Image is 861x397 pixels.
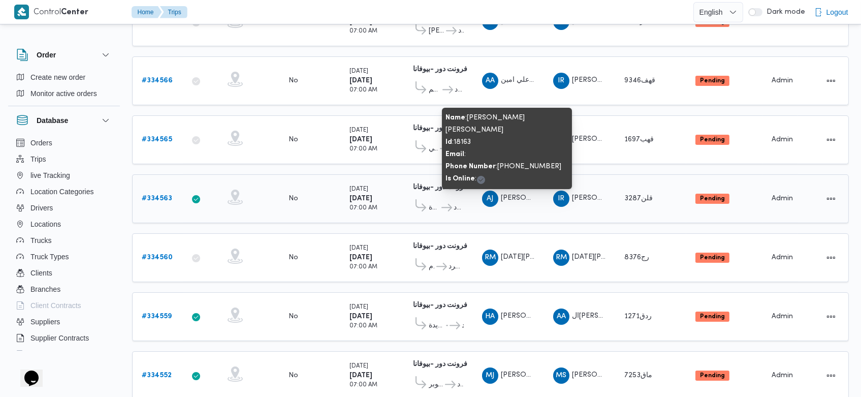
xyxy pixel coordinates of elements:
span: قسم المقطم [429,84,441,96]
div: Hanei Ahmad Hasanin Ibrahem Alzghbi [482,309,498,325]
div: No [289,194,298,203]
span: قلن3287 [624,195,653,202]
span: Admin [772,77,793,84]
span: [PERSON_NAME] [429,25,444,37]
span: قهب1697 [624,136,654,143]
span: [PERSON_NAME][DATE] [PERSON_NAME] [572,195,712,201]
button: Trips [160,6,187,18]
b: # 334559 [142,313,172,320]
b: # 334552 [142,372,172,379]
span: Logout [826,6,848,18]
span: علي امين [PERSON_NAME] [501,77,589,83]
b: # 334566 [142,77,173,84]
span: Drivers [30,202,53,214]
div: Ibrahem Rmdhan Ibrahem Athman AbobIsha [553,73,569,89]
b: فرونت دور -بيوفانا [413,243,467,250]
b: [DATE] [349,195,372,202]
div: No [289,76,298,85]
h3: Database [37,114,68,127]
button: Locations [12,216,116,232]
b: Pending [700,137,725,143]
b: # 334563 [142,195,172,202]
div: Order [8,69,120,106]
div: Alsaid Ahmad Alsaid Ibrahem [553,309,569,325]
div: Mahmood Jmal Husaini Muhammad [482,368,498,384]
b: Is Online [446,175,475,182]
span: [PERSON_NAME][DATE] [PERSON_NAME] [572,136,712,142]
span: RM [485,250,496,266]
span: Clients [30,267,52,279]
span: AA [486,73,495,89]
img: X8yXhbKr1z7QwAAAABJRU5ErkJggg== [14,5,29,19]
b: Center [61,9,89,16]
button: Location Categories [12,184,116,200]
button: Trucks [12,232,116,249]
span: Pending [695,194,729,204]
span: رج8376 [624,254,649,261]
b: [DATE] [349,136,372,143]
small: [DATE] [349,187,368,192]
span: Trips [30,153,46,165]
span: فرونت دور مسطرد [462,320,463,332]
span: فرونت دور مسطرد [457,379,464,391]
b: [DATE] [349,77,372,84]
button: Actions [823,132,839,148]
small: [DATE] [349,304,368,310]
button: Logout [810,2,852,22]
div: Database [8,135,120,355]
span: Admin [772,254,793,261]
button: Branches [12,281,116,297]
button: Trips [12,151,116,167]
button: Actions [823,250,839,266]
div: No [289,135,298,144]
small: 07:00 AM [349,87,377,93]
span: Location Categories [30,186,94,198]
small: [DATE] [349,69,368,74]
span: : [446,151,466,158]
span: : 18163 [446,139,471,145]
span: فرونت دور مسطرد [458,25,464,37]
small: 07:00 AM [349,264,377,270]
button: Actions [823,309,839,325]
b: [DATE] [349,313,372,320]
span: فرونت دور مسطرد [449,261,463,273]
span: MS [556,368,566,384]
div: Rmdhan Muhammad Muhammad Abadalamunam [482,250,498,266]
b: فرونت دور -بيوفانا [413,125,467,132]
h3: Order [37,49,56,61]
div: Muhammad Slah Abadalltaif Alshrif [553,368,569,384]
small: [DATE] [349,246,368,251]
b: [DATE] [349,254,372,261]
a: #334566 [142,75,173,87]
a: #334560 [142,252,173,264]
span: ردق1271 [624,313,652,320]
button: Suppliers [12,314,116,330]
div: No [289,312,298,321]
b: # 334565 [142,136,172,143]
div: No [289,253,298,262]
span: Admin [772,372,793,379]
span: Monitor active orders [30,87,97,100]
b: فرونت دور -بيوفانا [413,361,467,368]
small: 07:00 AM [349,146,377,152]
span: Pending [695,312,729,322]
span: Dark mode [762,8,805,16]
small: 07:00 AM [349,205,377,211]
span: Admin [772,195,793,202]
span: ماق7253 [624,372,652,379]
a: #334552 [142,370,172,382]
button: Home [132,6,162,18]
button: Actions [823,368,839,384]
button: Truck Types [12,249,116,265]
span: قسم أول 6 أكتوبر [429,379,443,391]
b: Pending [700,196,725,202]
div: No [289,371,298,380]
button: Drivers [12,200,116,216]
div: Rmdhan Muhammad Muhammad Abadalamunam [553,250,569,266]
span: AJ [487,191,493,207]
b: Id [446,139,453,145]
b: Name [446,114,466,121]
span: Client Contracts [30,299,81,312]
b: Pending [700,78,725,84]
